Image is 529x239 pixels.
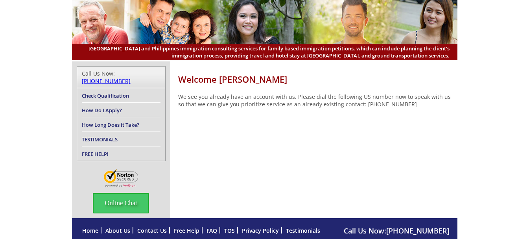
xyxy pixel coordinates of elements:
a: How Do I Apply? [82,107,122,114]
div: Call Us Now: [82,70,160,85]
a: How Long Does it Take? [82,121,139,128]
a: Check Qualification [82,92,129,99]
a: [PHONE_NUMBER] [82,77,131,85]
a: [PHONE_NUMBER] [386,226,450,235]
h1: Welcome [PERSON_NAME] [178,73,457,85]
a: About Us [105,227,130,234]
a: TOS [224,227,235,234]
a: TESTIMONIALS [82,136,118,143]
span: Online Chat [93,193,149,213]
span: Call Us Now: [344,226,450,235]
a: Testimonials [286,227,320,234]
span: [GEOGRAPHIC_DATA] and Philippines immigration consulting services for family based immigration pe... [80,45,450,59]
a: FAQ [206,227,217,234]
a: Contact Us [137,227,167,234]
p: We see you already have an account with us. Please dial the following US number now to speak with... [178,93,457,108]
a: Home [82,227,98,234]
a: Free Help [174,227,199,234]
a: FREE HELP! [82,150,109,157]
a: Privacy Policy [242,227,279,234]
